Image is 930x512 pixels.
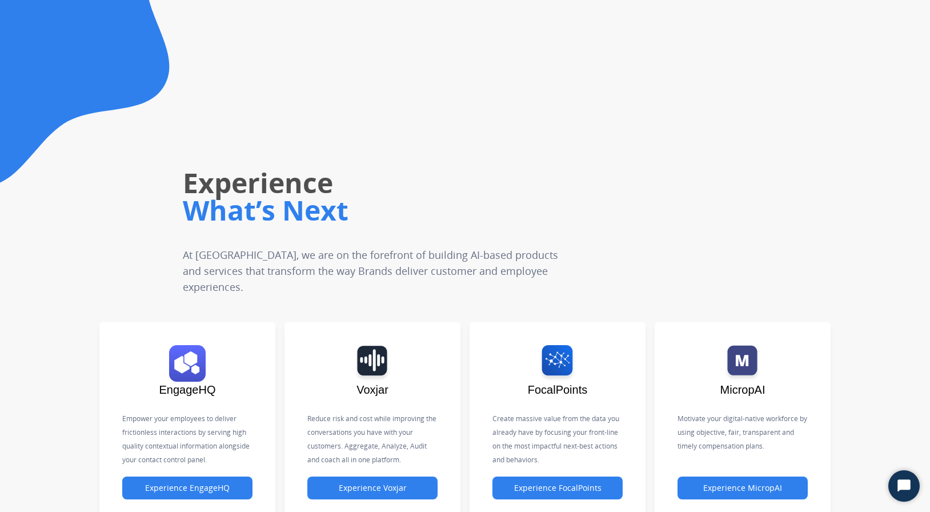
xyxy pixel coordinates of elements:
button: Experience EngageHQ [122,477,252,499]
img: logo [313,345,432,382]
a: Experience FocalPoints [492,483,623,493]
span: EngageHQ [159,383,216,396]
a: Experience EngageHQ [122,483,252,493]
span: FocalPoints [528,383,588,396]
svg: Open Chat [896,478,912,494]
p: Reduce risk and cost while improving the conversations you have with your customers. Aggregate, A... [307,412,438,467]
p: At [GEOGRAPHIC_DATA], we are on the forefront of building AI-based products and services that tra... [183,247,590,295]
button: Experience Voxjar [307,477,438,499]
h1: What’s Next [183,192,663,229]
a: Experience MicropAI [678,483,808,493]
span: Voxjar [356,383,388,396]
p: Create massive value from the data you already have by focusing your front-line on the most impac... [492,412,623,467]
a: Experience Voxjar [307,483,438,493]
img: logo [128,345,247,382]
button: Experience MicropAI [678,477,808,499]
button: Start Chat [888,470,920,502]
img: logo [498,345,617,382]
img: logo [683,345,802,382]
span: MicropAI [720,383,765,396]
p: Motivate your digital-native workforce by using objective, fair, transparent and timely compensat... [678,412,808,453]
p: Empower your employees to deliver frictionless interactions by serving high quality contextual in... [122,412,252,467]
button: Experience FocalPoints [492,477,623,499]
h1: Experience [183,165,663,201]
